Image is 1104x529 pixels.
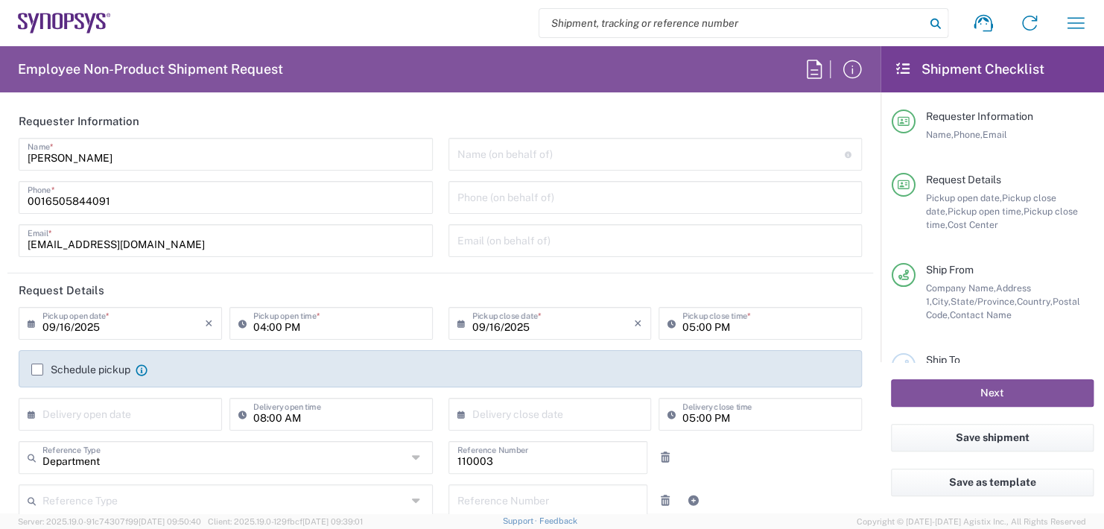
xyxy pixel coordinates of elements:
span: [DATE] 09:39:01 [302,517,363,526]
span: Ship To [926,354,960,366]
h2: Employee Non-Product Shipment Request [18,60,283,78]
input: Shipment, tracking or reference number [539,9,925,37]
span: Pickup open date, [926,192,1002,203]
a: Add Reference [683,490,704,511]
span: Email [983,129,1007,140]
span: Cost Center [948,219,998,230]
span: Ship From [926,264,974,276]
span: Client: 2025.19.0-129fbcf [208,517,363,526]
span: Phone, [954,129,983,140]
button: Next [891,379,1094,407]
h2: Requester Information [19,114,139,129]
a: Remove Reference [655,490,676,511]
span: Server: 2025.19.0-91c74307f99 [18,517,201,526]
span: Pickup open time, [948,206,1024,217]
span: Copyright © [DATE]-[DATE] Agistix Inc., All Rights Reserved [857,515,1086,528]
span: City, [932,296,951,307]
button: Save shipment [891,424,1094,452]
span: [DATE] 09:50:40 [139,517,201,526]
a: Support [502,516,539,525]
span: Country, [1017,296,1053,307]
a: Feedback [539,516,577,525]
span: State/Province, [951,296,1017,307]
button: Save as template [891,469,1094,496]
span: Company Name, [926,282,996,294]
i: × [634,311,642,335]
span: Name, [926,129,954,140]
label: Schedule pickup [31,364,130,376]
i: × [205,311,213,335]
span: Requester Information [926,110,1033,122]
span: Contact Name [950,309,1012,320]
h2: Shipment Checklist [894,60,1044,78]
h2: Request Details [19,283,104,298]
span: Request Details [926,174,1001,186]
a: Remove Reference [655,447,676,468]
